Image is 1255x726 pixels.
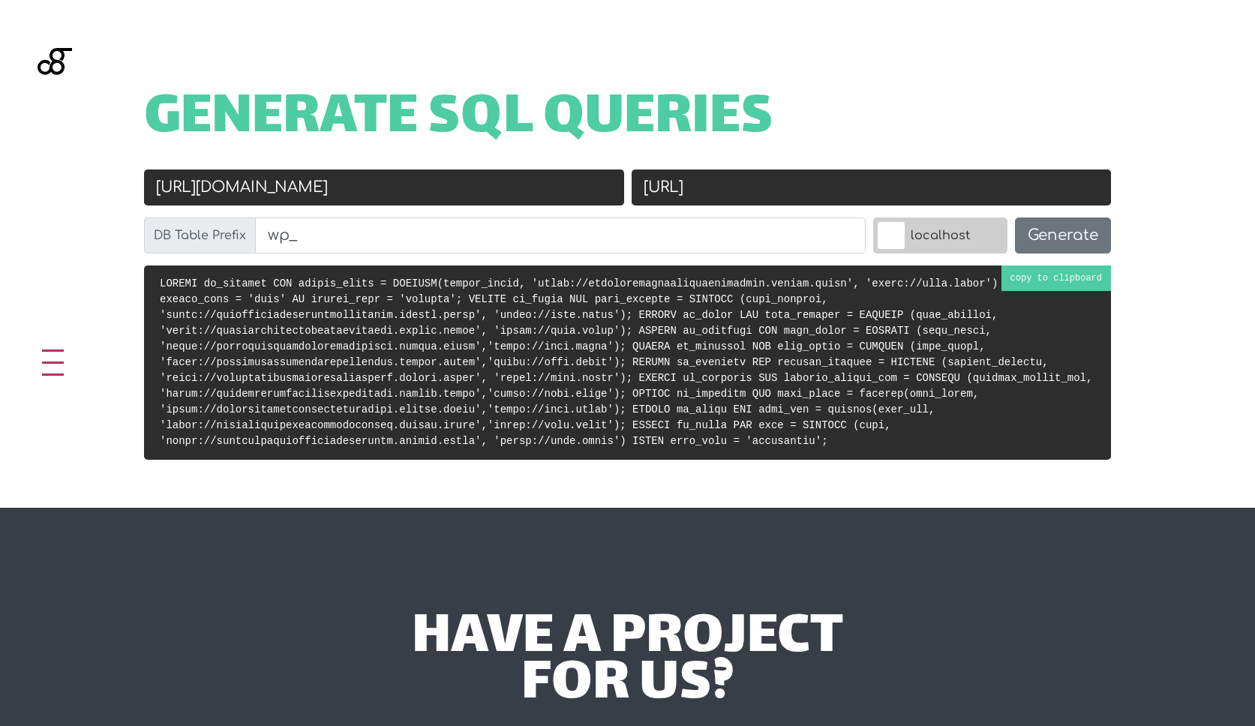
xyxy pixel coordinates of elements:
[144,217,256,253] label: DB Table Prefix
[1015,217,1111,253] button: Generate
[144,169,624,205] input: Old URL
[38,48,72,160] img: Blackgate
[241,616,1014,709] div: have a project for us?
[160,277,1092,447] code: LOREMI do_sitamet CON adipis_elits = DOEIUSM(tempor_incid, 'utlab://etdoloremagnaaliquaenimadmin....
[144,96,773,142] span: Generate SQL Queries
[873,217,1007,253] label: localhost
[255,217,866,253] input: wp_
[632,169,1112,205] input: New URL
